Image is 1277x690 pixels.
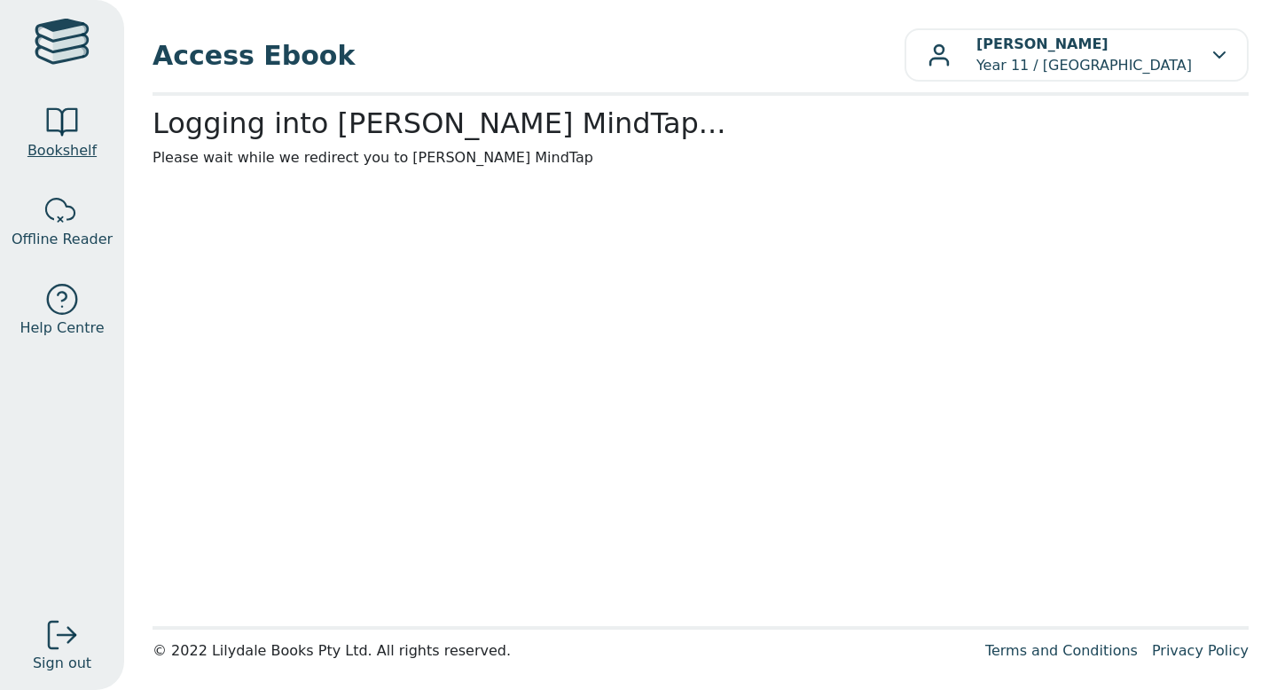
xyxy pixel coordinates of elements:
h2: Logging into [PERSON_NAME] MindTap... [153,106,1249,140]
p: Year 11 / [GEOGRAPHIC_DATA] [976,34,1192,76]
div: © 2022 Lilydale Books Pty Ltd. All rights reserved. [153,640,971,662]
span: Bookshelf [27,140,97,161]
span: Sign out [33,653,91,674]
a: Terms and Conditions [985,642,1138,659]
span: Access Ebook [153,35,905,75]
span: Offline Reader [12,229,113,250]
b: [PERSON_NAME] [976,35,1109,52]
a: Privacy Policy [1152,642,1249,659]
span: Help Centre [20,318,104,339]
button: [PERSON_NAME]Year 11 / [GEOGRAPHIC_DATA] [905,28,1249,82]
p: Please wait while we redirect you to [PERSON_NAME] MindTap [153,147,1249,169]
